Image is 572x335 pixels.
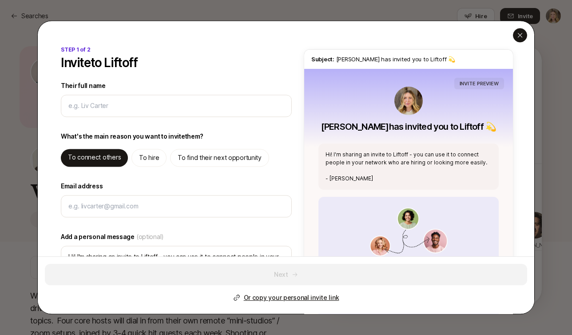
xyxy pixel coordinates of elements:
[460,80,499,88] p: INVITE PREVIEW
[61,56,138,70] p: Invite to Liftoff
[61,80,292,91] label: Their full name
[244,293,339,303] p: Or copy your personal invite link
[68,201,284,211] input: e.g. livcarter@gmail.com
[136,231,164,242] span: (optional)
[61,131,203,142] p: What's the main reason you want to invite them ?
[61,46,90,54] p: STEP 1 of 2
[318,144,499,190] div: Hi! I'm sharing an invite to Liftoff - you can use it to connect people in your network who are h...
[61,246,292,300] textarea: Hi! I'm sharing an invite to Liftoff - you can use it to connect people in your network who are h...
[311,56,334,63] span: Subject:
[394,87,423,115] img: Madeline
[61,181,292,191] label: Email address
[68,100,284,111] input: e.g. Liv Carter
[68,152,121,163] p: To connect others
[139,152,159,163] p: To hire
[311,55,506,64] p: [PERSON_NAME] has invited you to Liftoff 💫
[321,120,496,133] p: [PERSON_NAME] has invited you to Liftoff 💫
[61,231,292,242] label: Add a personal message
[369,207,448,256] img: invite_value_prop.png
[233,293,339,303] button: Or copy your personal invite link
[178,152,262,163] p: To find their next opportunity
